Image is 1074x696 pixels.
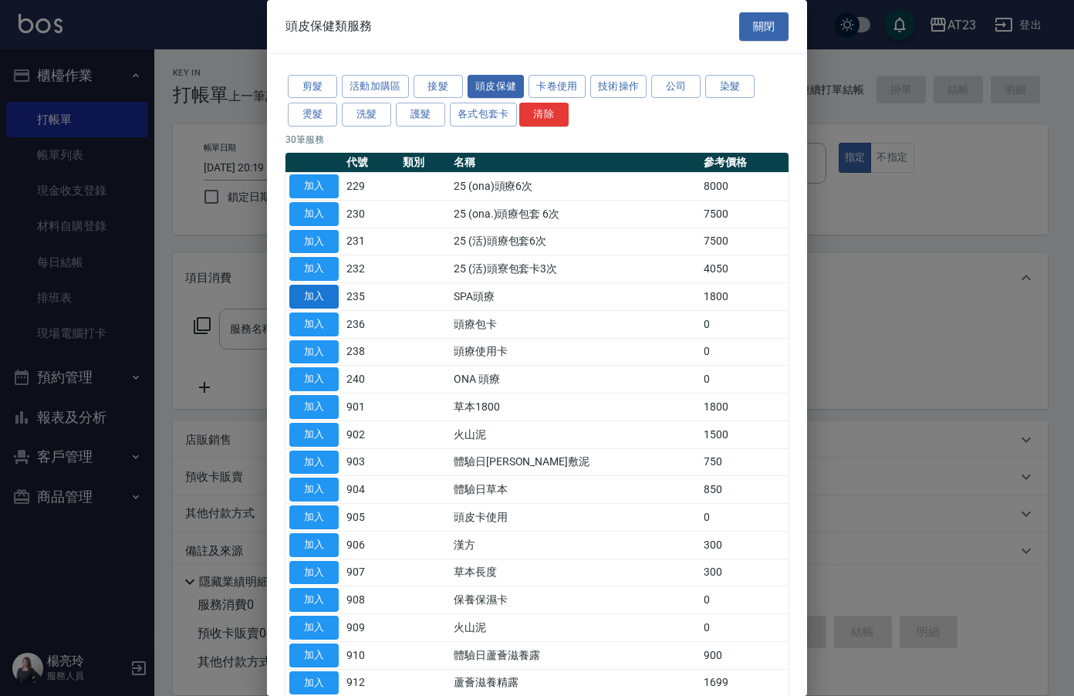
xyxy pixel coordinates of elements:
button: 加入 [289,671,339,695]
button: 加入 [289,340,339,364]
td: 903 [343,448,399,476]
td: 25 (活)頭療包套6次 [450,228,700,255]
button: 加入 [289,285,339,309]
td: 4050 [700,255,789,283]
td: ONA 頭療 [450,366,700,394]
td: 體驗日草本 [450,476,700,504]
button: 加入 [289,561,339,585]
button: 加入 [289,533,339,557]
td: 907 [343,559,399,586]
td: 25 (活)頭寮包套卡3次 [450,255,700,283]
td: 漢方 [450,531,700,559]
button: 活動加購區 [342,75,409,99]
button: 加入 [289,644,339,667]
button: 護髮 [396,103,445,127]
button: 加入 [289,451,339,475]
button: 各式包套卡 [450,103,517,127]
td: 908 [343,586,399,614]
td: 0 [700,614,789,642]
td: 頭療使用卡 [450,338,700,366]
button: 清除 [519,103,569,127]
td: 230 [343,200,399,228]
button: 公司 [651,75,701,99]
td: 0 [700,338,789,366]
button: 加入 [289,257,339,281]
td: 231 [343,228,399,255]
button: 技術操作 [590,75,647,99]
td: 1800 [700,394,789,421]
td: 0 [700,586,789,614]
td: 240 [343,366,399,394]
td: 7500 [700,228,789,255]
td: 905 [343,504,399,532]
td: 909 [343,614,399,642]
td: 850 [700,476,789,504]
td: 236 [343,310,399,338]
td: 草本長度 [450,559,700,586]
button: 加入 [289,423,339,447]
td: 300 [700,531,789,559]
button: 加入 [289,230,339,254]
button: 卡卷使用 [529,75,586,99]
td: 火山泥 [450,421,700,448]
button: 頭皮保健 [468,75,525,99]
span: 頭皮保健類服務 [285,19,372,34]
td: 902 [343,421,399,448]
button: 染髮 [705,75,755,99]
td: 0 [700,310,789,338]
td: 0 [700,366,789,394]
td: 750 [700,448,789,476]
td: 7500 [700,200,789,228]
button: 關閉 [739,12,789,41]
td: 232 [343,255,399,283]
button: 加入 [289,616,339,640]
td: 25 (ona.)頭療包套 6次 [450,200,700,228]
td: 910 [343,641,399,669]
td: 900 [700,641,789,669]
button: 加入 [289,174,339,198]
td: 火山泥 [450,614,700,642]
td: 頭療包卡 [450,310,700,338]
button: 加入 [289,202,339,226]
th: 代號 [343,153,399,173]
td: 1800 [700,283,789,311]
p: 30 筆服務 [285,133,789,147]
button: 洗髮 [342,103,391,127]
button: 加入 [289,505,339,529]
td: 904 [343,476,399,504]
td: 235 [343,283,399,311]
td: 0 [700,504,789,532]
button: 剪髮 [288,75,337,99]
td: 體驗日[PERSON_NAME]敷泥 [450,448,700,476]
td: 體驗日蘆薈滋養露 [450,641,700,669]
td: 25 (ona)頭療6次 [450,173,700,201]
th: 參考價格 [700,153,789,173]
td: 8000 [700,173,789,201]
button: 燙髮 [288,103,337,127]
button: 加入 [289,395,339,419]
th: 名稱 [450,153,700,173]
button: 加入 [289,588,339,612]
button: 接髮 [414,75,463,99]
button: 加入 [289,367,339,391]
td: 草本1800 [450,394,700,421]
td: 238 [343,338,399,366]
button: 加入 [289,313,339,336]
td: SPA頭療 [450,283,700,311]
button: 加入 [289,478,339,502]
td: 頭皮卡使用 [450,504,700,532]
td: 229 [343,173,399,201]
td: 906 [343,531,399,559]
td: 1500 [700,421,789,448]
th: 類別 [399,153,450,173]
td: 300 [700,559,789,586]
td: 901 [343,394,399,421]
td: 保養保濕卡 [450,586,700,614]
